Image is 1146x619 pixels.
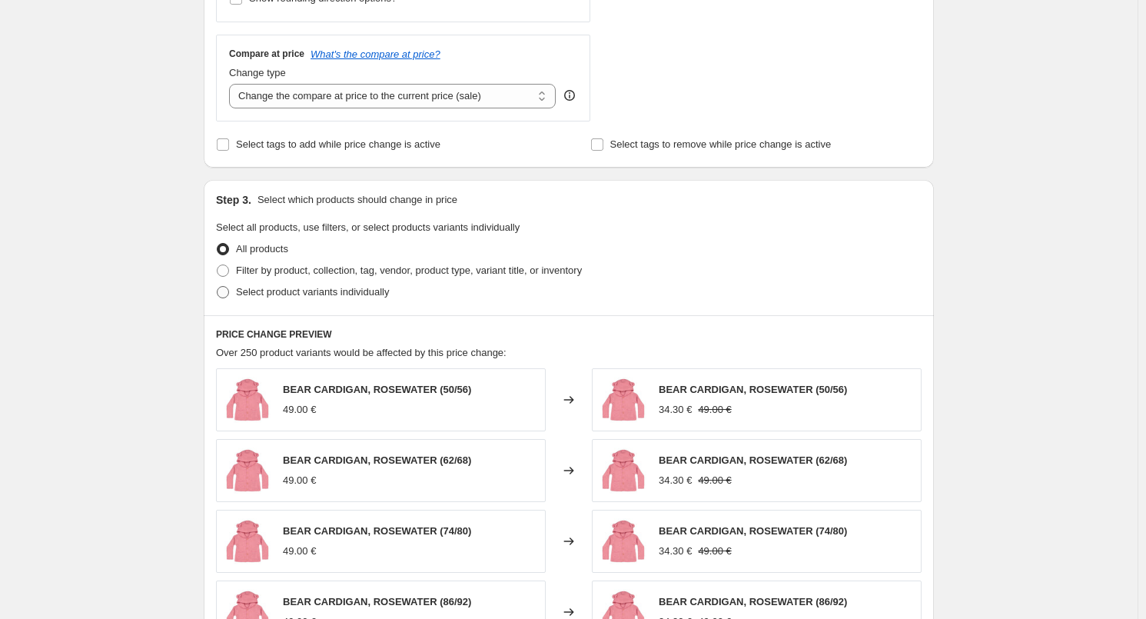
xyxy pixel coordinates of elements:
[236,265,582,276] span: Filter by product, collection, tag, vendor, product type, variant title, or inventory
[283,525,471,537] span: BEAR CARDIGAN, ROSEWATER (74/80)
[659,384,847,395] span: BEAR CARDIGAN, ROSEWATER (50/56)
[236,138,440,150] span: Select tags to add while price change is active
[698,402,731,418] strike: 49.00 €
[698,473,731,488] strike: 49.00 €
[216,328,922,341] h6: PRICE CHANGE PREVIEW
[229,48,304,60] h3: Compare at price
[698,544,731,559] strike: 49.00 €
[229,67,286,78] span: Change type
[224,377,271,423] img: bear-cardigan-rosewater-paita-metsola-925819_80x.jpg
[659,544,692,559] div: 34.30 €
[659,454,847,466] span: BEAR CARDIGAN, ROSEWATER (62/68)
[257,192,457,208] p: Select which products should change in price
[311,48,440,60] button: What's the compare at price?
[659,473,692,488] div: 34.30 €
[236,286,389,298] span: Select product variants individually
[224,518,271,564] img: bear-cardigan-rosewater-paita-metsola-925819_80x.jpg
[224,448,271,494] img: bear-cardigan-rosewater-paita-metsola-925819_80x.jpg
[283,454,471,466] span: BEAR CARDIGAN, ROSEWATER (62/68)
[600,377,646,423] img: bear-cardigan-rosewater-paita-metsola-925819_80x.jpg
[610,138,832,150] span: Select tags to remove while price change is active
[236,243,288,255] span: All products
[283,473,316,488] div: 49.00 €
[216,221,520,233] span: Select all products, use filters, or select products variants individually
[562,88,577,103] div: help
[216,347,507,358] span: Over 250 product variants would be affected by this price change:
[659,525,847,537] span: BEAR CARDIGAN, ROSEWATER (74/80)
[659,596,847,607] span: BEAR CARDIGAN, ROSEWATER (86/92)
[216,192,251,208] h2: Step 3.
[659,402,692,418] div: 34.30 €
[283,544,316,559] div: 49.00 €
[600,448,646,494] img: bear-cardigan-rosewater-paita-metsola-925819_80x.jpg
[600,518,646,564] img: bear-cardigan-rosewater-paita-metsola-925819_80x.jpg
[283,596,471,607] span: BEAR CARDIGAN, ROSEWATER (86/92)
[283,402,316,418] div: 49.00 €
[283,384,471,395] span: BEAR CARDIGAN, ROSEWATER (50/56)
